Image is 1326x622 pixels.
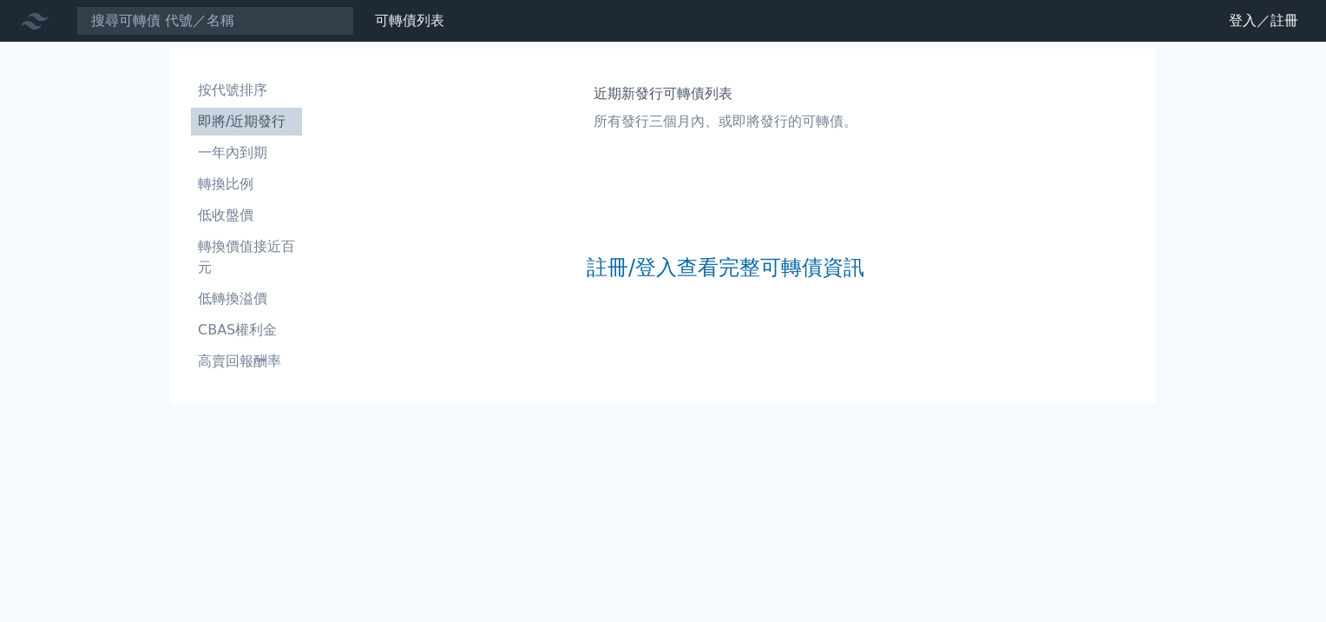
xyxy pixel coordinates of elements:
[594,111,857,132] p: 所有發行三個月內、或即將發行的可轉債。
[191,288,302,309] li: 低轉換溢價
[191,347,302,375] a: 高賣回報酬率
[1215,7,1312,35] a: 登入／註冊
[191,142,302,163] li: 一年內到期
[375,12,444,29] a: 可轉債列表
[191,236,302,278] li: 轉換價值接近百元
[191,351,302,372] li: 高賣回報酬率
[191,174,302,195] li: 轉換比例
[191,80,302,101] li: 按代號排序
[191,76,302,104] a: 按代號排序
[191,202,302,229] a: 低收盤價
[191,205,302,226] li: 低收盤價
[191,111,302,132] li: 即將/近期發行
[191,233,302,281] a: 轉換價值接近百元
[191,316,302,344] a: CBAS權利金
[191,320,302,341] li: CBAS權利金
[191,170,302,198] a: 轉換比例
[587,254,864,281] a: 註冊/登入查看完整可轉債資訊
[594,83,857,104] h1: 近期新發行可轉債列表
[76,6,354,36] input: 搜尋可轉債 代號／名稱
[191,108,302,136] a: 即將/近期發行
[191,285,302,313] a: 低轉換溢價
[191,139,302,167] a: 一年內到期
